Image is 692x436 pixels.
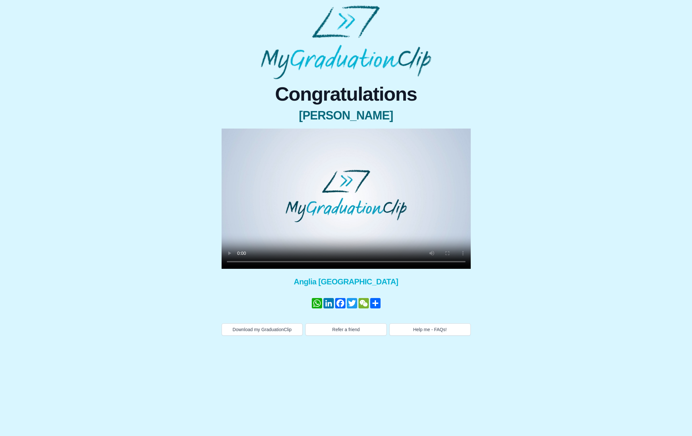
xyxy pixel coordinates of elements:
[358,298,370,308] a: WeChat
[311,298,323,308] a: WhatsApp
[305,323,387,336] button: Refer a friend
[222,323,303,336] button: Download my GraduationClip
[346,298,358,308] a: Twitter
[222,84,471,104] span: Congratulations
[334,298,346,308] a: Facebook
[222,109,471,122] span: [PERSON_NAME]
[222,277,471,287] span: Anglia [GEOGRAPHIC_DATA]
[261,5,431,79] img: MyGraduationClip
[370,298,381,308] a: Share
[389,323,471,336] button: Help me - FAQs!
[323,298,334,308] a: LinkedIn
